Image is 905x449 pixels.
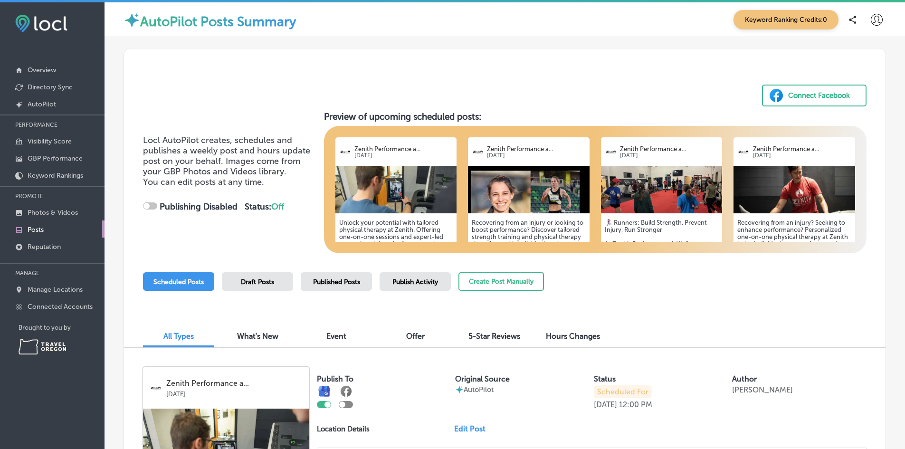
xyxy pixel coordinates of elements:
p: Overview [28,66,56,74]
img: logo [605,146,617,158]
img: fda3e92497d09a02dc62c9cd864e3231.png [15,15,67,32]
h5: 🏃‍♀️ Runners: Build Strength, Prevent Injury, Run Stronger At Zenith Performance & Wellness, our ... [605,219,719,326]
p: Brought to you by [19,324,105,331]
p: Connected Accounts [28,303,93,311]
img: logo [339,146,351,158]
p: 12:00 PM [619,400,652,409]
button: Create Post Manually [458,272,544,291]
img: 17574404504c39ead2-d3ae-45a5-8e25-e72b40a5e03f_2025-02-20.jpg [335,166,457,213]
p: Zenith Performance a... [620,145,718,153]
span: You can edit posts at any time. [143,177,264,187]
img: logo [472,146,484,158]
p: [DATE] [753,153,851,159]
span: Draft Posts [241,278,274,286]
p: Zenith Performance a... [166,379,303,388]
p: GBP Performance [28,154,83,162]
h5: Recovering from an injury or looking to boost performance? Discover tailored strength training an... [472,219,586,305]
strong: Publishing Disabled [160,201,238,212]
img: 17574404692dd410de-427d-45be-a329-68db5c8ffa63_2024-01-22.jpg [601,166,723,213]
span: Off [271,201,284,212]
span: Keyword Ranking Credits: 0 [734,10,838,29]
span: 5-Star Reviews [468,332,520,341]
button: Connect Facebook [762,85,867,106]
p: Zenith Performance a... [487,145,585,153]
span: Offer [406,332,425,341]
a: Edit Post [454,424,493,433]
img: logo [150,382,162,394]
p: Reputation [28,243,61,251]
p: [DATE] [594,400,617,409]
span: Hours Changes [546,332,600,341]
p: [DATE] [166,388,303,398]
span: Publish Activity [392,278,438,286]
p: AutoPilot [464,385,494,394]
img: autopilot-icon [124,12,140,29]
span: Scheduled Posts [153,278,204,286]
img: d022298b-8299-4f74-99c9-0d290b2d83cbZenith-Physical-therapy-eugene-oregon-sports-pt.jpg [734,166,855,213]
p: Zenith Performance a... [354,145,453,153]
p: [DATE] [487,153,585,159]
p: [DATE] [620,153,718,159]
label: Original Source [455,374,510,383]
img: 17574404747e899c1a-bf48-4674-8f83-cc0d18e4a9e7_Jenn_Randall_announcement_square.jpg [468,166,590,213]
span: Locl AutoPilot creates, schedules and publishes a weekly post and hours update post on your behal... [143,135,310,177]
h5: Recovering from an injury? Seeking to enhance performance? Personalized one-on-one physical thera... [737,219,851,305]
p: Directory Sync [28,83,73,91]
p: Keyword Rankings [28,172,83,180]
p: AutoPilot [28,100,56,108]
p: Manage Locations [28,286,83,294]
label: AutoPilot Posts Summary [140,14,296,29]
p: Visibility Score [28,137,72,145]
p: Zenith Performance a... [753,145,851,153]
label: Publish To [317,374,353,383]
p: [PERSON_NAME] [732,385,793,394]
div: Connect Facebook [788,88,850,103]
img: Travel Oregon [19,339,66,354]
span: What's New [237,332,278,341]
p: [DATE] [354,153,453,159]
span: Published Posts [313,278,360,286]
p: Location Details [317,425,370,433]
h5: Unlock your potential with tailored physical therapy at Zenith. Offering one-on-one sessions and ... [339,219,453,312]
p: Posts [28,226,44,234]
strong: Status: [245,201,284,212]
label: Status [594,374,616,383]
p: Photos & Videos [28,209,78,217]
label: Author [732,374,757,383]
p: Scheduled For [594,385,652,398]
img: autopilot-icon [455,385,464,394]
span: All Types [163,332,194,341]
h3: Preview of upcoming scheduled posts: [324,111,867,122]
img: logo [737,146,749,158]
span: Event [326,332,346,341]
